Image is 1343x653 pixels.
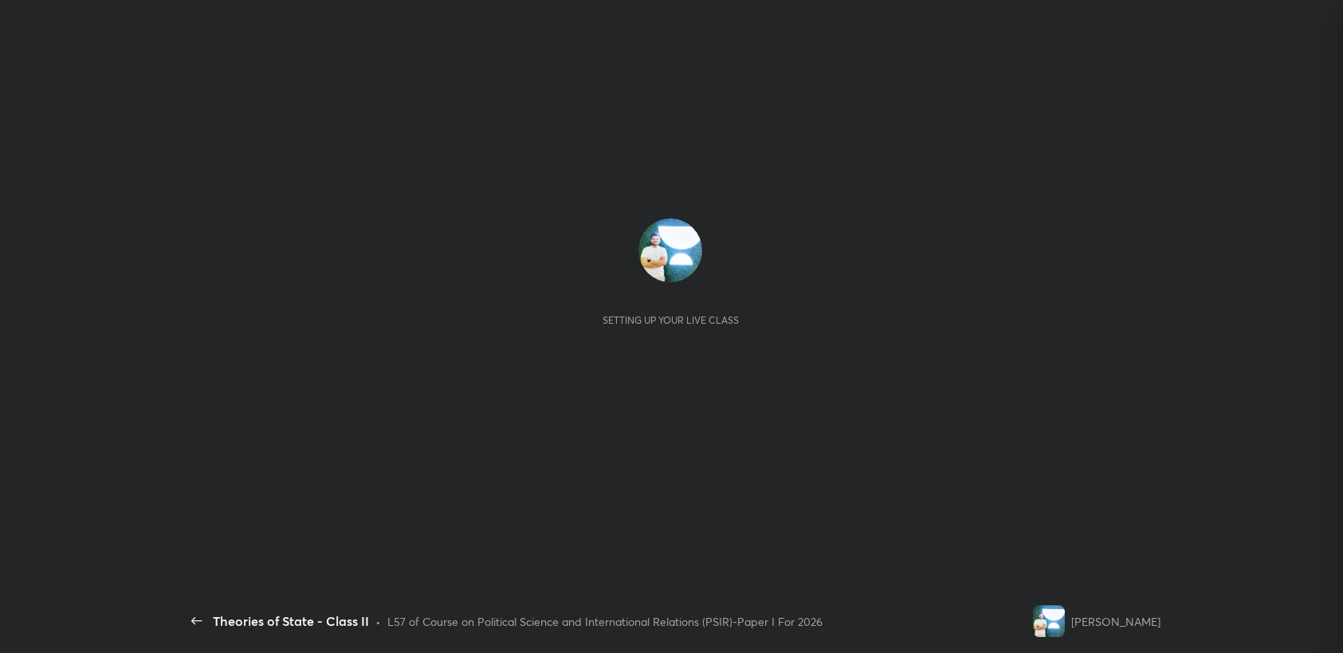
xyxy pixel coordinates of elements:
div: L57 of Course on Political Science and International Relations (PSIR)-Paper I For 2026 [387,613,823,630]
img: bb2667a25ef24432954f19385b226842.jpg [638,218,702,282]
div: Theories of State - Class II [213,612,369,631]
img: bb2667a25ef24432954f19385b226842.jpg [1033,605,1065,637]
div: [PERSON_NAME] [1071,613,1160,630]
div: Setting up your live class [603,314,739,326]
div: • [375,613,381,630]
